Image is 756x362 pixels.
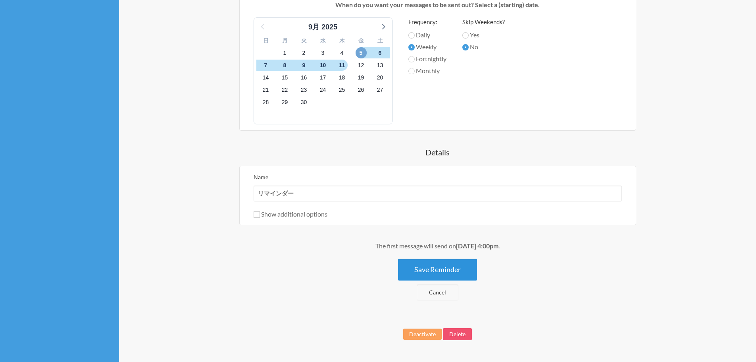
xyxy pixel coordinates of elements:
label: Skip Weekends? [462,17,505,27]
label: No [462,42,505,52]
span: 2025年10月3日金曜日 [317,47,329,58]
span: 2025年10月26日日曜日 [356,85,367,96]
label: Show additional options [254,210,327,218]
span: 2025年10月21日火曜日 [260,85,271,96]
span: 2025年10月2日木曜日 [298,47,310,58]
input: Fortnightly [408,56,415,62]
span: 2025年10月19日日曜日 [356,72,367,83]
input: Monthly [408,68,415,74]
span: 2025年10月27日月曜日 [375,85,386,96]
span: 2025年10月9日木曜日 [298,60,310,71]
label: Yes [462,30,505,40]
div: 土 [371,35,390,47]
span: 2025年10月25日土曜日 [337,85,348,96]
span: 2025年10月8日水曜日 [279,60,290,71]
input: Weekly [408,44,415,50]
input: No [462,44,469,50]
span: 2025年10月1日水曜日 [279,47,290,58]
input: We suggest a 2 to 4 word name [254,186,622,201]
span: 2025年10月14日火曜日 [260,72,271,83]
span: 2025年10月16日木曜日 [298,72,310,83]
input: Daily [408,32,415,39]
div: 月 [275,35,294,47]
span: 2025年10月15日水曜日 [279,72,290,83]
span: 2025年10月7日火曜日 [260,60,271,71]
label: Monthly [408,66,446,75]
button: Save Reminder [398,259,477,281]
strong: [DATE] 4:00pm [456,242,498,250]
span: 2025年10月20日月曜日 [375,72,386,83]
div: 木 [333,35,352,47]
span: 2025年10月18日土曜日 [337,72,348,83]
div: 水 [314,35,333,47]
h4: Details [200,147,676,158]
span: 2025年10月30日木曜日 [298,97,310,108]
span: 2025年10月6日月曜日 [375,47,386,58]
span: 2025年10月4日土曜日 [337,47,348,58]
span: 2025年10月29日水曜日 [279,97,290,108]
div: 日 [256,35,275,47]
span: 2025年10月13日月曜日 [375,60,386,71]
span: 2025年10月23日木曜日 [298,85,310,96]
a: Cancel [417,285,458,300]
label: Daily [408,30,446,40]
input: Yes [462,32,469,39]
span: 2025年10月11日土曜日 [337,60,348,71]
span: 2025年10月12日日曜日 [356,60,367,71]
button: Delete [443,328,472,340]
span: 2025年10月10日金曜日 [317,60,329,71]
span: 2025年10月28日火曜日 [260,97,271,108]
div: 金 [352,35,371,47]
span: 2025年10月17日金曜日 [317,72,329,83]
span: 2025年10月24日金曜日 [317,85,329,96]
div: 9月 2025 [305,22,340,33]
label: Fortnightly [408,54,446,64]
input: Show additional options [254,211,260,218]
label: Name [254,174,268,180]
button: Deactivate [403,329,442,340]
div: The first message will send on . [200,241,676,251]
div: 火 [294,35,314,47]
label: Frequency: [408,17,446,27]
label: Weekly [408,42,446,52]
span: 2025年10月5日日曜日 [356,47,367,58]
span: 2025年10月22日水曜日 [279,85,290,96]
